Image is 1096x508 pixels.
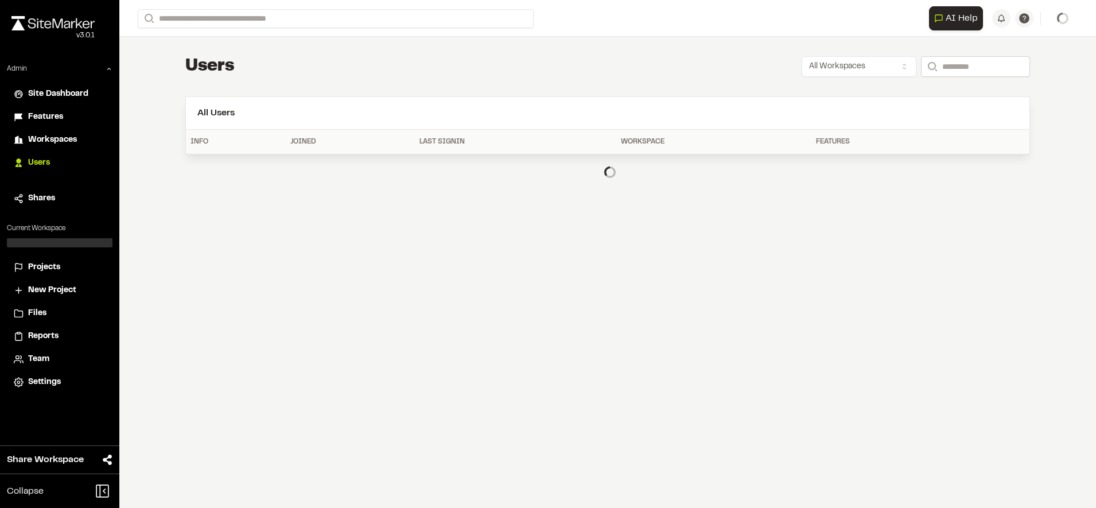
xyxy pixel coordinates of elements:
button: Search [921,56,942,77]
a: Reports [14,330,106,343]
button: Open AI Assistant [929,6,983,30]
h2: All Users [197,106,1018,120]
a: Settings [14,376,106,389]
span: Share Workspace [7,453,84,467]
span: Settings [28,376,61,389]
div: Last Signin [419,137,612,147]
div: Info [191,137,281,147]
span: Files [28,307,46,320]
img: rebrand.png [11,16,95,30]
p: Admin [7,64,27,74]
a: New Project [14,284,106,297]
span: Collapse [7,484,44,498]
div: Workspace [621,137,807,147]
button: Search [138,9,158,28]
div: Open AI Assistant [929,6,988,30]
div: Features [816,137,966,147]
span: Projects [28,261,60,274]
a: Workspaces [14,134,106,146]
a: Team [14,353,106,366]
span: Reports [28,330,59,343]
a: Features [14,111,106,123]
span: Site Dashboard [28,88,88,100]
div: Oh geez...please don't... [11,30,95,41]
span: Workspaces [28,134,77,146]
span: New Project [28,284,76,297]
p: Current Workspace [7,223,112,234]
div: Joined [290,137,410,147]
a: Files [14,307,106,320]
a: Users [14,157,106,169]
a: Projects [14,261,106,274]
span: AI Help [946,11,978,25]
a: Shares [14,192,106,205]
span: Team [28,353,49,366]
span: Users [28,157,50,169]
h1: Users [185,55,235,78]
a: Site Dashboard [14,88,106,100]
span: Shares [28,192,55,205]
span: Features [28,111,63,123]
